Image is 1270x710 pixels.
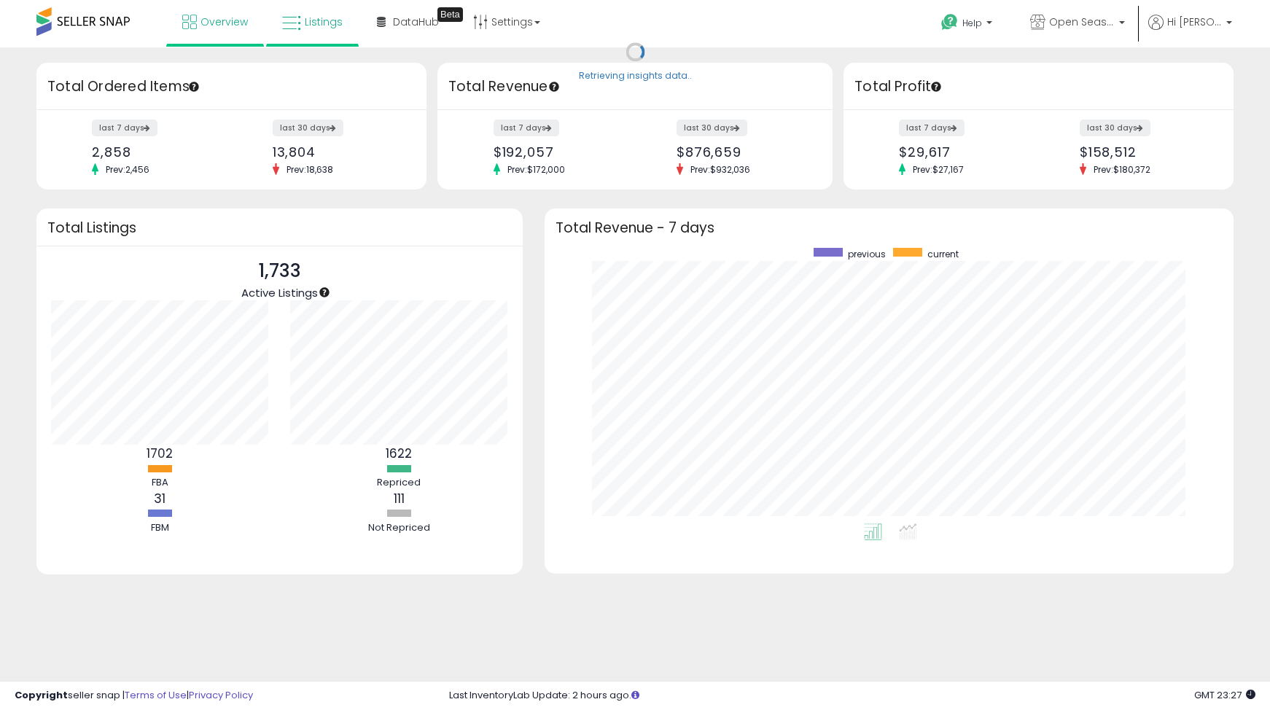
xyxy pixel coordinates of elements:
[394,490,405,507] b: 111
[116,521,203,535] div: FBM
[1148,15,1232,47] a: Hi [PERSON_NAME]
[899,144,1027,160] div: $29,617
[47,77,416,97] h3: Total Ordered Items
[241,285,318,300] span: Active Listings
[355,521,443,535] div: Not Repriced
[854,77,1223,97] h3: Total Profit
[448,77,822,97] h3: Total Revenue
[1080,144,1208,160] div: $158,512
[386,445,412,462] b: 1622
[279,163,340,176] span: Prev: 18,638
[47,222,512,233] h3: Total Listings
[899,120,965,136] label: last 7 days
[305,15,343,29] span: Listings
[556,222,1223,233] h3: Total Revenue - 7 days
[437,7,463,22] div: Tooltip anchor
[494,144,624,160] div: $192,057
[930,2,1007,47] a: Help
[1167,15,1222,29] span: Hi [PERSON_NAME]
[241,257,318,285] p: 1,733
[318,286,331,299] div: Tooltip anchor
[677,120,747,136] label: last 30 days
[1080,120,1150,136] label: last 30 days
[187,80,200,93] div: Tooltip anchor
[579,70,692,83] div: Retrieving insights data..
[677,144,807,160] div: $876,659
[98,163,157,176] span: Prev: 2,456
[494,120,559,136] label: last 7 days
[548,80,561,93] div: Tooltip anchor
[1049,15,1115,29] span: Open Seasons
[1086,163,1158,176] span: Prev: $180,372
[940,13,959,31] i: Get Help
[927,248,959,260] span: current
[154,490,165,507] b: 31
[92,120,157,136] label: last 7 days
[683,163,757,176] span: Prev: $932,036
[92,144,220,160] div: 2,858
[930,80,943,93] div: Tooltip anchor
[273,144,401,160] div: 13,804
[116,476,203,490] div: FBA
[905,163,971,176] span: Prev: $27,167
[393,15,439,29] span: DataHub
[147,445,173,462] b: 1702
[273,120,343,136] label: last 30 days
[962,17,982,29] span: Help
[355,476,443,490] div: Repriced
[848,248,886,260] span: previous
[500,163,572,176] span: Prev: $172,000
[200,15,248,29] span: Overview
